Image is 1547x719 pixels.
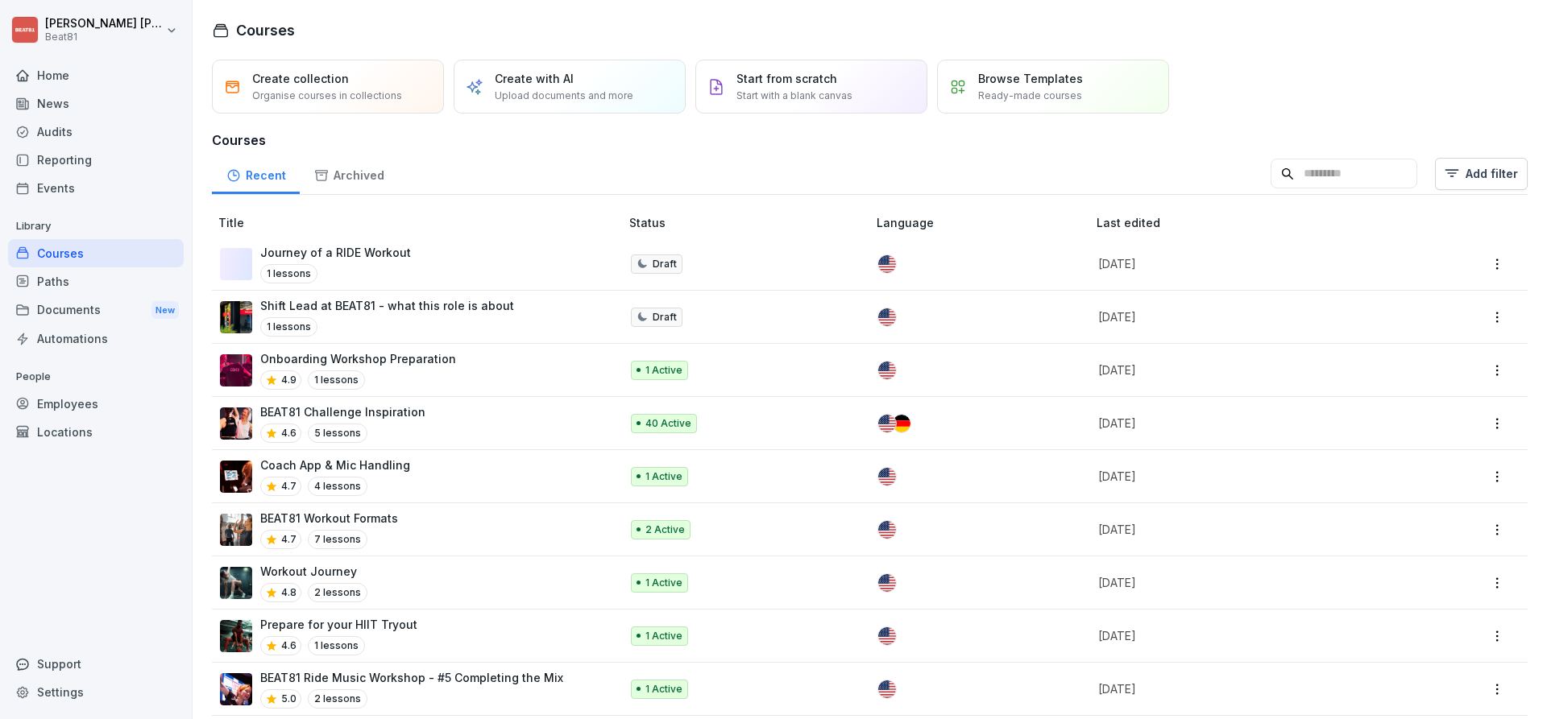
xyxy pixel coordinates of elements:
[220,301,252,333] img: tmi8yio0vtf3hr8036ahoogz.png
[281,479,297,494] p: 4.7
[8,324,184,353] a: Automations
[300,153,398,194] a: Archived
[8,89,184,118] a: News
[645,469,682,484] p: 1 Active
[260,669,563,686] p: BEAT81 Ride Music Workshop - #5 Completing the Mix
[645,363,682,378] p: 1 Active
[645,629,682,643] p: 1 Active
[45,31,163,43] p: Beat81
[1098,627,1398,644] p: [DATE]
[220,673,252,705] img: h40rw5k3kysvsk1au9o0zah9.png
[878,362,896,379] img: us.svg
[8,364,184,390] p: People
[878,468,896,486] img: us.svg
[281,638,297,653] p: 4.6
[281,692,297,706] p: 5.0
[281,532,297,547] p: 4.7
[308,583,367,602] p: 2 lessons
[220,620,252,652] img: yvi5w3kiu0xypxk8hsf2oii2.png
[281,585,297,600] p: 4.8
[736,70,837,87] p: Start from scratch
[8,213,184,239] p: Library
[260,317,317,337] p: 1 lessons
[212,153,300,194] a: Recent
[1098,468,1398,485] p: [DATE]
[878,521,896,539] img: us.svg
[878,415,896,432] img: us.svg
[1098,574,1398,591] p: [DATE]
[645,523,685,537] p: 2 Active
[495,70,574,87] p: Create with AI
[281,426,297,440] p: 4.6
[308,424,367,443] p: 5 lessons
[1098,308,1398,325] p: [DATE]
[8,267,184,295] a: Paths
[878,680,896,698] img: us.svg
[878,574,896,592] img: us.svg
[978,70,1083,87] p: Browse Templates
[220,514,252,546] img: y9fc2hljz12hjpqmn0lgbk2p.png
[1097,214,1417,231] p: Last edited
[877,214,1090,231] p: Language
[260,563,367,580] p: Workout Journey
[878,627,896,645] img: us.svg
[8,118,184,146] a: Audits
[45,17,163,31] p: [PERSON_NAME] [PERSON_NAME]
[260,244,411,261] p: Journey of a RIDE Workout
[8,418,184,446] div: Locations
[878,308,896,326] img: us.svg
[308,477,367,496] p: 4 lessons
[212,130,1528,150] h3: Courses
[629,214,870,231] p: Status
[308,636,365,655] p: 1 lessons
[1098,415,1398,432] p: [DATE]
[260,457,410,473] p: Coach App & Mic Handling
[260,350,456,367] p: Onboarding Workshop Preparation
[495,89,633,103] p: Upload documents and more
[645,576,682,590] p: 1 Active
[893,415,910,432] img: de.svg
[151,301,179,320] div: New
[1098,521,1398,538] p: [DATE]
[653,257,677,271] p: Draft
[1098,362,1398,378] p: [DATE]
[8,650,184,678] div: Support
[1435,158,1528,190] button: Add filter
[8,239,184,267] a: Courses
[260,403,425,420] p: BEAT81 Challenge Inspiration
[978,89,1082,103] p: Ready-made courses
[8,174,184,202] a: Events
[220,567,252,599] img: k7go51jz1gvh8zp5joazd0zj.png
[220,461,252,493] img: qvhdmtns8s1mxu7an6i3adep.png
[8,61,184,89] a: Home
[8,295,184,325] div: Documents
[8,390,184,418] a: Employees
[220,354,252,386] img: ho20usilb1958hsj8ca7h6wm.png
[878,255,896,273] img: us.svg
[736,89,852,103] p: Start with a blank canvas
[8,146,184,174] a: Reporting
[8,678,184,706] a: Settings
[260,616,417,633] p: Prepare for your HIIT Tryout
[252,70,349,87] p: Create collection
[308,370,365,390] p: 1 lessons
[236,19,295,41] h1: Courses
[1098,255,1398,272] p: [DATE]
[645,682,682,696] p: 1 Active
[260,264,317,283] p: 1 lessons
[308,689,367,709] p: 2 lessons
[260,510,398,527] p: BEAT81 Workout Formats
[260,297,514,314] p: Shift Lead at BEAT81 - what this role is about
[308,530,367,549] p: 7 lessons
